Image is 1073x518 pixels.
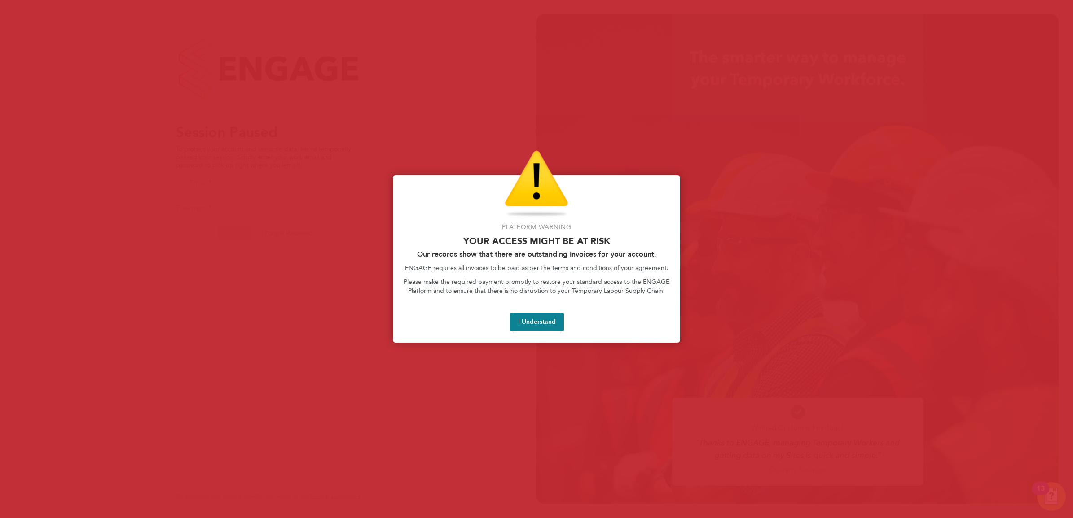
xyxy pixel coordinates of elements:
h2: Our records show that there are outstanding Invoices for your account. [404,250,669,258]
p: Platform Warning [404,223,669,232]
button: I Understand [510,313,564,331]
img: Warning Icon [505,150,568,218]
p: ENGAGE requires all invoices to be paid as per the terms and conditions of your agreement. [404,264,669,273]
p: Please make the required payment promptly to restore your standard access to the ENGAGE Platform ... [404,278,669,295]
p: Your access might be at risk [404,235,669,246]
div: Access At Risk [393,175,680,343]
